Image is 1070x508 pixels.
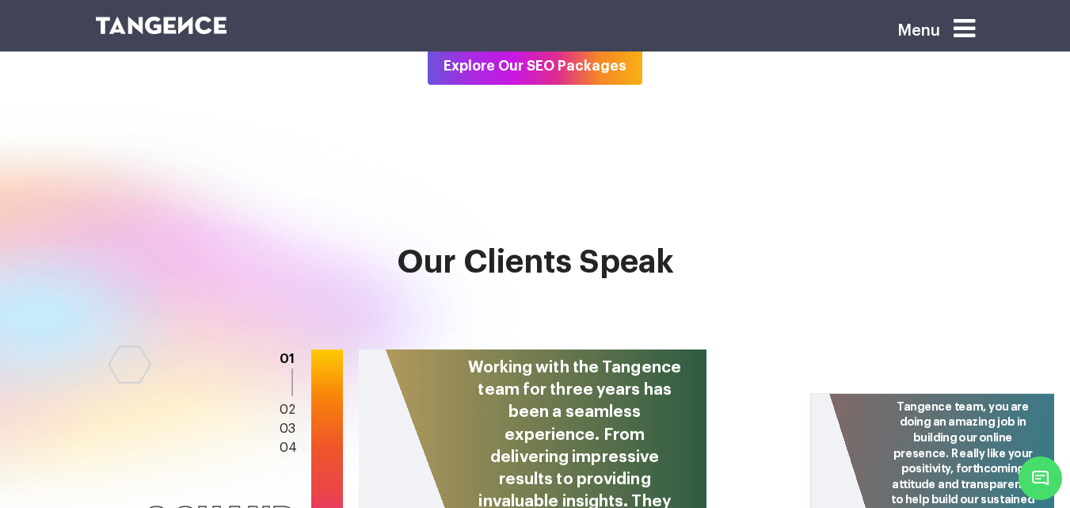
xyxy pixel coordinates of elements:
[280,441,297,454] a: 04
[280,353,295,365] a: 01
[1019,456,1062,500] span: Chat Widget
[96,17,227,34] img: logo SVG
[428,58,642,71] a: Explore Our SEO Packages
[280,422,295,435] a: 03
[428,48,642,85] button: Explore Our SEO Packages
[280,403,295,416] a: 02
[96,245,975,299] h2: Our Clients Speak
